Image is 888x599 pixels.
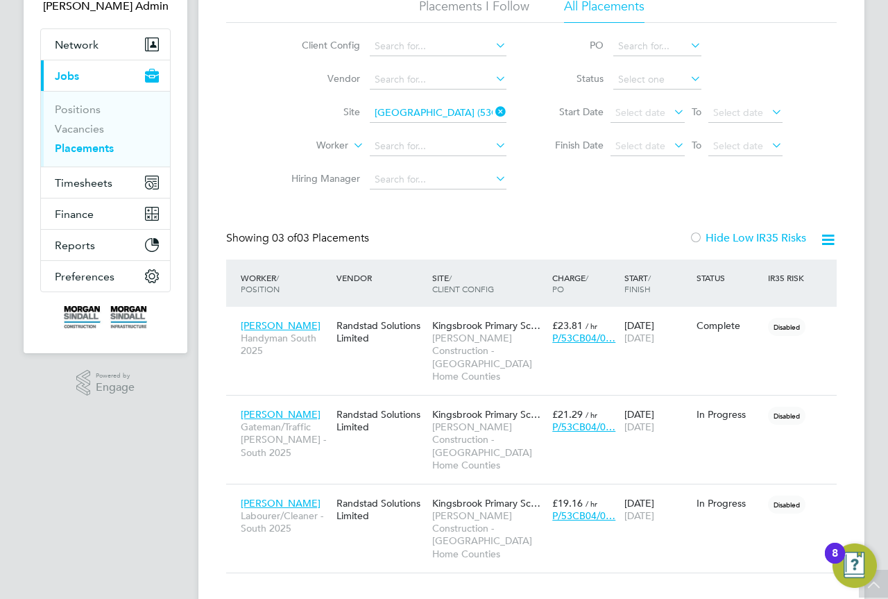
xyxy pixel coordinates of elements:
[55,176,112,189] span: Timesheets
[41,230,170,260] button: Reports
[624,332,654,344] span: [DATE]
[55,208,94,221] span: Finance
[237,265,333,301] div: Worker
[96,370,135,382] span: Powered by
[613,37,701,56] input: Search for...
[280,106,360,118] label: Site
[333,401,429,440] div: Randstad Solutions Limited
[697,408,762,421] div: In Progress
[370,137,506,156] input: Search for...
[280,39,360,51] label: Client Config
[41,199,170,229] button: Finance
[768,496,805,514] span: Disabled
[768,318,805,336] span: Disabled
[432,272,494,294] span: / Client Config
[432,332,545,382] span: [PERSON_NAME] Construction - [GEOGRAPHIC_DATA] Home Counties
[55,38,99,51] span: Network
[586,321,597,331] span: / hr
[586,410,597,420] span: / hr
[552,319,583,332] span: £23.81
[586,498,597,509] span: / hr
[55,103,101,116] a: Positions
[64,306,147,328] img: morgansindall-logo-retina.png
[268,139,348,153] label: Worker
[429,265,549,301] div: Site
[552,332,615,344] span: P/53CB04/0…
[333,312,429,351] div: Randstad Solutions Limited
[541,72,604,85] label: Status
[241,332,330,357] span: Handyman South 2025
[432,497,540,509] span: Kingsbrook Primary Sc…
[541,106,604,118] label: Start Date
[41,29,170,60] button: Network
[541,139,604,151] label: Finish Date
[41,60,170,91] button: Jobs
[370,103,506,123] input: Search for...
[333,265,429,290] div: Vendor
[624,509,654,522] span: [DATE]
[765,265,812,290] div: IR35 Risk
[370,70,506,90] input: Search for...
[55,239,95,252] span: Reports
[613,70,701,90] input: Select one
[713,106,763,119] span: Select date
[370,170,506,189] input: Search for...
[832,543,877,588] button: Open Resource Center, 8 new notifications
[713,140,763,152] span: Select date
[621,312,693,351] div: [DATE]
[432,319,540,332] span: Kingsbrook Primary Sc…
[237,489,837,501] a: [PERSON_NAME]Labourer/Cleaner - South 2025Randstad Solutions LimitedKingsbrook Primary Sc…[PERSON...
[40,306,171,328] a: Go to home page
[615,140,665,152] span: Select date
[241,421,330,459] span: Gateman/Traffic [PERSON_NAME] - South 2025
[237,312,837,323] a: [PERSON_NAME]Handyman South 2025Randstad Solutions LimitedKingsbrook Primary Sc…[PERSON_NAME] Con...
[272,231,297,245] span: 03 of
[615,106,665,119] span: Select date
[688,103,706,121] span: To
[241,408,321,421] span: [PERSON_NAME]
[237,400,837,412] a: [PERSON_NAME]Gateman/Traffic [PERSON_NAME] - South 2025Randstad Solutions LimitedKingsbrook Prima...
[693,265,765,290] div: Status
[621,401,693,440] div: [DATE]
[432,509,545,560] span: [PERSON_NAME] Construction - [GEOGRAPHIC_DATA] Home Counties
[624,421,654,433] span: [DATE]
[552,497,583,509] span: £19.16
[272,231,369,245] span: 03 Placements
[432,421,545,471] span: [PERSON_NAME] Construction - [GEOGRAPHIC_DATA] Home Counties
[832,553,838,571] div: 8
[41,91,170,167] div: Jobs
[280,72,360,85] label: Vendor
[55,122,104,135] a: Vacancies
[241,272,280,294] span: / Position
[697,497,762,509] div: In Progress
[549,265,621,301] div: Charge
[552,421,615,433] span: P/53CB04/0…
[370,37,506,56] input: Search for...
[621,490,693,529] div: [DATE]
[241,509,330,534] span: Labourer/Cleaner - South 2025
[241,497,321,509] span: [PERSON_NAME]
[768,407,805,425] span: Disabled
[226,231,372,246] div: Showing
[621,265,693,301] div: Start
[552,408,583,421] span: £21.29
[697,319,762,332] div: Complete
[280,172,360,185] label: Hiring Manager
[624,272,651,294] span: / Finish
[432,408,540,421] span: Kingsbrook Primary Sc…
[76,370,135,396] a: Powered byEngage
[689,231,806,245] label: Hide Low IR35 Risks
[552,272,588,294] span: / PO
[241,319,321,332] span: [PERSON_NAME]
[55,270,114,283] span: Preferences
[541,39,604,51] label: PO
[552,509,615,522] span: P/53CB04/0…
[55,142,114,155] a: Placements
[96,382,135,394] span: Engage
[41,261,170,292] button: Preferences
[333,490,429,529] div: Randstad Solutions Limited
[688,136,706,154] span: To
[55,69,79,83] span: Jobs
[41,167,170,198] button: Timesheets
